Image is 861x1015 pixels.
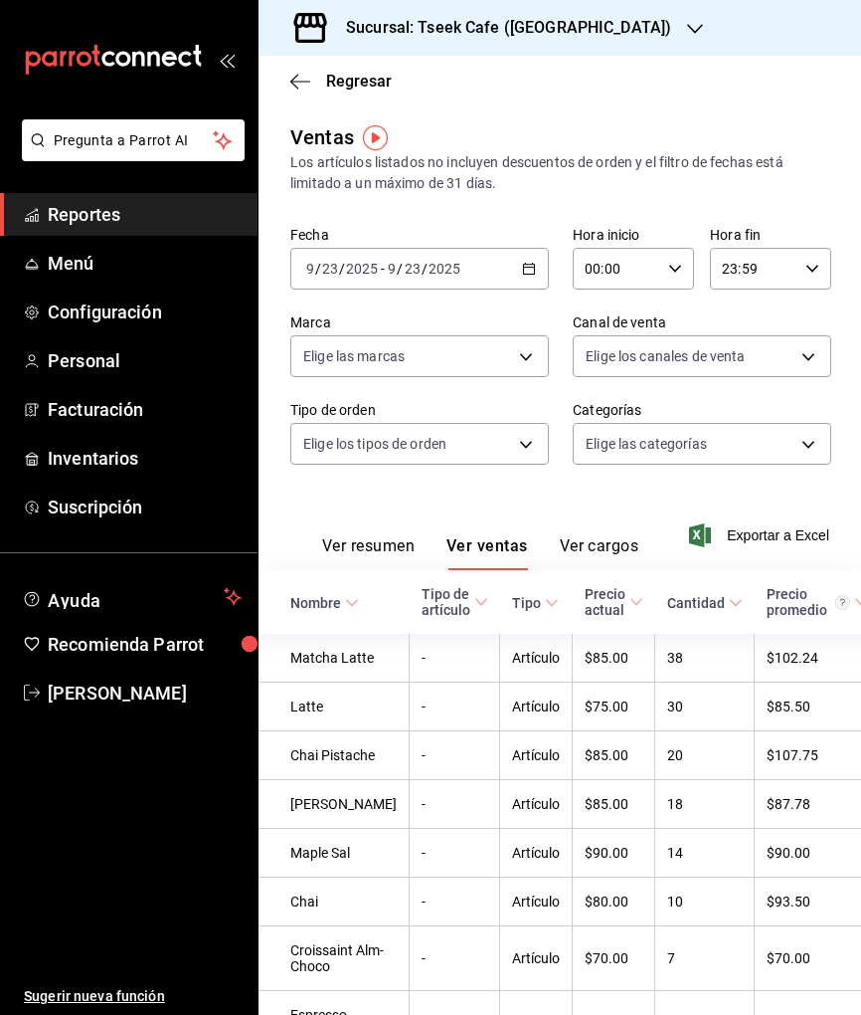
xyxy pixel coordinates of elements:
[290,122,354,152] div: Ventas
[321,261,339,277] input: --
[48,631,242,658] span: Recomienda Parrot
[48,680,242,707] span: [PERSON_NAME]
[422,261,428,277] span: /
[54,130,214,151] span: Pregunta a Parrot AI
[410,780,500,829] td: -
[387,261,397,277] input: --
[573,634,655,683] td: $85.00
[290,595,359,611] span: Nombre
[322,536,638,570] div: navigation tabs
[655,683,755,731] td: 30
[667,595,743,611] span: Cantidad
[290,595,341,611] div: Nombre
[655,829,755,878] td: 14
[586,346,745,366] span: Elige los canales de venta
[655,780,755,829] td: 18
[330,16,671,40] h3: Sucursal: Tseek Cafe ([GEOGRAPHIC_DATA])
[326,72,392,91] span: Regresar
[667,595,725,611] div: Cantidad
[573,731,655,780] td: $85.00
[422,586,470,618] div: Tipo de artículo
[404,261,422,277] input: --
[290,228,549,242] label: Fecha
[258,926,410,991] td: Croissaint Alm-Choco
[655,634,755,683] td: 38
[410,634,500,683] td: -
[710,228,831,242] label: Hora fin
[258,878,410,926] td: Chai
[48,445,242,472] span: Inventarios
[258,634,410,683] td: Matcha Latte
[655,878,755,926] td: 10
[48,299,242,325] span: Configuración
[219,52,235,68] button: open_drawer_menu
[655,731,755,780] td: 20
[48,250,242,277] span: Menú
[585,586,643,618] span: Precio actual
[500,634,573,683] td: Artículo
[573,780,655,829] td: $85.00
[258,683,410,731] td: Latte
[397,261,403,277] span: /
[512,595,541,611] div: Tipo
[573,683,655,731] td: $75.00
[410,829,500,878] td: -
[500,731,573,780] td: Artículo
[363,125,388,150] img: Tooltip marker
[573,878,655,926] td: $80.00
[500,683,573,731] td: Artículo
[410,926,500,991] td: -
[573,315,831,329] label: Canal de venta
[48,585,216,609] span: Ayuda
[339,261,345,277] span: /
[290,72,392,91] button: Regresar
[290,403,549,417] label: Tipo de orden
[48,347,242,374] span: Personal
[422,586,488,618] span: Tipo de artículo
[512,595,559,611] span: Tipo
[322,536,415,570] button: Ver resumen
[500,829,573,878] td: Artículo
[315,261,321,277] span: /
[303,346,405,366] span: Elige las marcas
[585,586,625,618] div: Precio actual
[693,523,829,547] button: Exportar a Excel
[586,434,707,454] span: Elige las categorías
[428,261,461,277] input: ----
[500,926,573,991] td: Artículo
[14,144,245,165] a: Pregunta a Parrot AI
[303,434,446,454] span: Elige los tipos de orden
[305,261,315,277] input: --
[500,878,573,926] td: Artículo
[573,228,694,242] label: Hora inicio
[258,780,410,829] td: [PERSON_NAME]
[410,878,500,926] td: -
[500,780,573,829] td: Artículo
[345,261,379,277] input: ----
[48,396,242,423] span: Facturación
[258,731,410,780] td: Chai Pistache
[573,829,655,878] td: $90.00
[290,152,829,194] div: Los artículos listados no incluyen descuentos de orden y el filtro de fechas está limitado a un m...
[410,683,500,731] td: -
[24,986,242,1007] span: Sugerir nueva función
[48,201,242,228] span: Reportes
[655,926,755,991] td: 7
[573,403,831,417] label: Categorías
[446,536,528,570] button: Ver ventas
[767,586,850,618] div: Precio promedio
[410,731,500,780] td: -
[560,536,639,570] button: Ver cargos
[381,261,385,277] span: -
[22,119,245,161] button: Pregunta a Parrot AI
[290,315,549,329] label: Marca
[258,829,410,878] td: Maple Sal
[48,494,242,520] span: Suscripción
[573,926,655,991] td: $70.00
[835,595,850,610] svg: Precio promedio = Total artículos / cantidad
